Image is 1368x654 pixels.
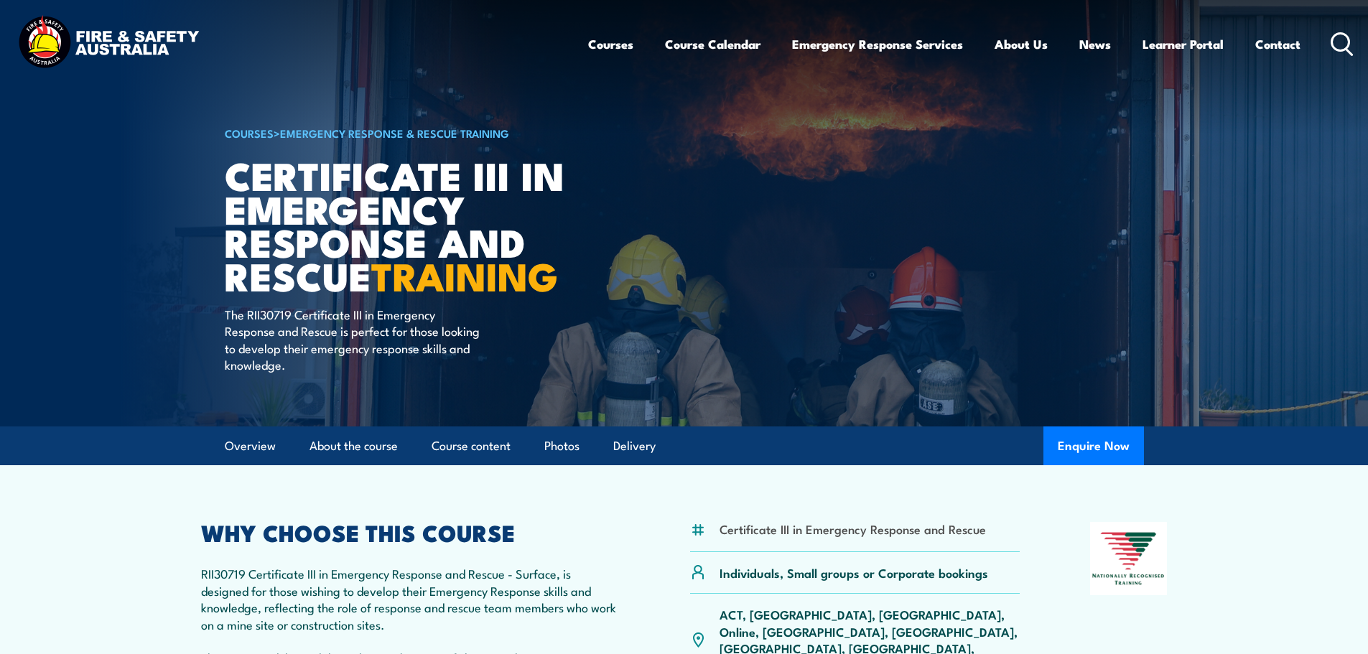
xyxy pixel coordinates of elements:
a: About Us [995,25,1048,63]
a: About the course [310,427,398,465]
li: Certificate III in Emergency Response and Rescue [720,520,986,537]
a: Overview [225,427,276,465]
a: News [1079,25,1111,63]
h1: Certificate III in Emergency Response and Rescue [225,158,580,292]
a: Course content [432,427,511,465]
a: Contact [1255,25,1300,63]
a: Photos [544,427,580,465]
a: Learner Portal [1143,25,1224,63]
a: Delivery [613,427,656,465]
strong: TRAINING [371,245,558,304]
p: Individuals, Small groups or Corporate bookings [720,564,988,581]
h6: > [225,124,580,141]
img: Nationally Recognised Training logo. [1090,522,1168,595]
h2: WHY CHOOSE THIS COURSE [201,522,620,542]
p: The RII30719 Certificate III in Emergency Response and Rescue is perfect for those looking to dev... [225,306,487,373]
a: Course Calendar [665,25,760,63]
a: Emergency Response Services [792,25,963,63]
a: Emergency Response & Rescue Training [280,125,509,141]
a: Courses [588,25,633,63]
button: Enquire Now [1043,426,1144,465]
a: COURSES [225,125,274,141]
